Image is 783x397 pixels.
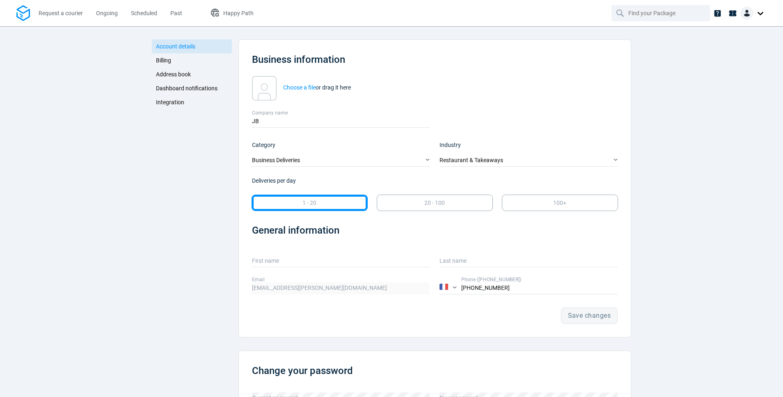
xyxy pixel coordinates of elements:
a: Address book [152,67,232,81]
span: Ongoing [96,10,118,16]
a: Integration [152,95,232,109]
img: Logo [16,5,30,21]
span: Dashboard notifications [156,85,217,92]
span: Change your password [252,365,353,376]
span: Address book [156,71,191,78]
label: Company name [252,109,430,117]
a: Dashboard notifications [152,81,232,95]
span: Past [170,10,182,16]
span: Account details [156,43,195,50]
span: or drag it here [283,84,351,91]
img: Country flag [440,284,448,290]
p: 100+ [553,199,566,207]
span: Happy Path [223,10,254,16]
span: Request a courier [39,10,83,16]
p: 20 - 100 [424,199,445,207]
img: User uploaded content [252,76,277,101]
span: Business information [252,54,345,65]
label: Last name [440,250,618,265]
p: Deliveries per day [252,177,618,185]
strong: Choose a file [283,84,316,91]
div: Business Deliveries [252,155,430,167]
span: General information [252,225,339,236]
img: Client [740,7,753,20]
a: Account details [152,39,232,53]
div: Restaurant & Takeaways [440,155,618,167]
input: Find your Package [628,5,695,21]
a: Billing [152,53,232,67]
span: Billing [156,57,171,64]
span: Scheduled [131,10,157,16]
span: Category [252,142,275,148]
label: First name [252,250,430,265]
span: Integration [156,99,184,106]
label: Email [252,276,430,283]
label: Phone ([PHONE_NUMBER]) [461,276,618,283]
span: Industry [440,142,461,148]
p: 1 - 20 [302,199,316,207]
